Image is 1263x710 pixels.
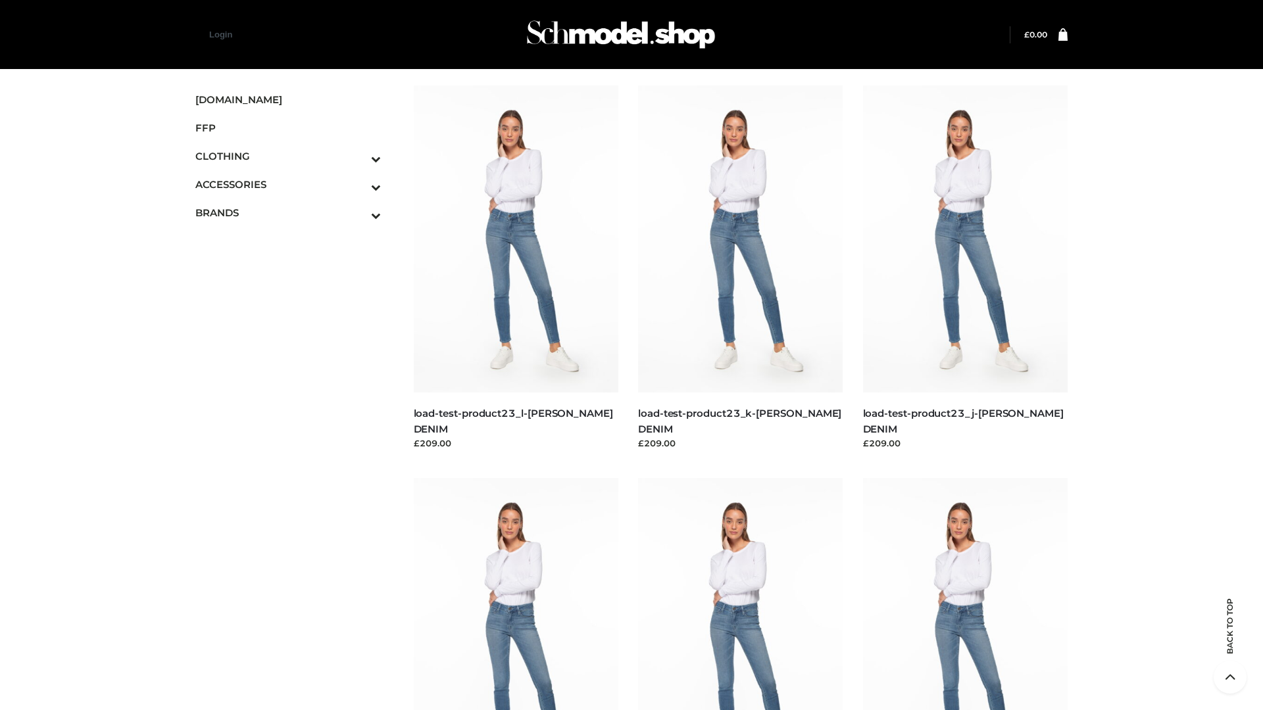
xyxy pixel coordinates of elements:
[1024,30,1047,39] bdi: 0.00
[863,437,1068,450] div: £209.00
[638,407,841,435] a: load-test-product23_k-[PERSON_NAME] DENIM
[414,437,619,450] div: £209.00
[195,149,381,164] span: CLOTHING
[195,177,381,192] span: ACCESSORIES
[195,120,381,135] span: FFP
[863,407,1064,435] a: load-test-product23_j-[PERSON_NAME] DENIM
[1024,30,1047,39] a: £0.00
[195,205,381,220] span: BRANDS
[335,170,381,199] button: Toggle Submenu
[1214,621,1247,654] span: Back to top
[414,407,613,435] a: load-test-product23_l-[PERSON_NAME] DENIM
[1024,30,1029,39] span: £
[195,85,381,114] a: [DOMAIN_NAME]
[209,30,232,39] a: Login
[195,199,381,227] a: BRANDSToggle Submenu
[195,142,381,170] a: CLOTHINGToggle Submenu
[335,199,381,227] button: Toggle Submenu
[195,92,381,107] span: [DOMAIN_NAME]
[195,114,381,142] a: FFP
[638,437,843,450] div: £209.00
[335,142,381,170] button: Toggle Submenu
[195,170,381,199] a: ACCESSORIESToggle Submenu
[522,9,720,60] img: Schmodel Admin 964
